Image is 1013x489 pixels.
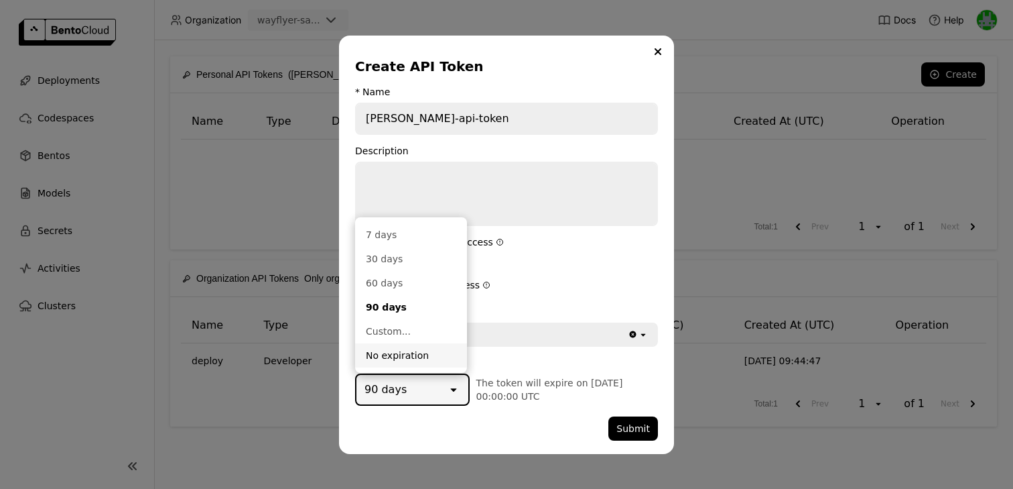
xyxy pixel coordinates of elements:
div: 30 days [366,252,456,266]
div: Description [355,146,658,156]
div: Custom... [366,325,456,338]
div: Protected Endpoint Access [355,280,658,290]
div: Developer Operations Access [355,237,658,248]
div: No expiration [366,349,456,362]
svg: open [638,329,649,340]
div: 90 days [364,382,407,398]
div: Expired At [355,358,658,368]
div: Name [362,87,390,97]
span: The token will expire on [DATE] 00:00:00 UTC [476,378,623,402]
svg: open [447,383,460,396]
div: dialog [339,36,674,454]
div: Create API Token [355,57,653,76]
button: Close [650,44,666,60]
button: Submit [608,417,658,441]
ul: Menu [355,217,467,373]
div: 7 days [366,228,456,241]
div: 60 days [366,276,456,290]
div: 90 days [366,301,456,314]
svg: Clear value [628,329,638,339]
